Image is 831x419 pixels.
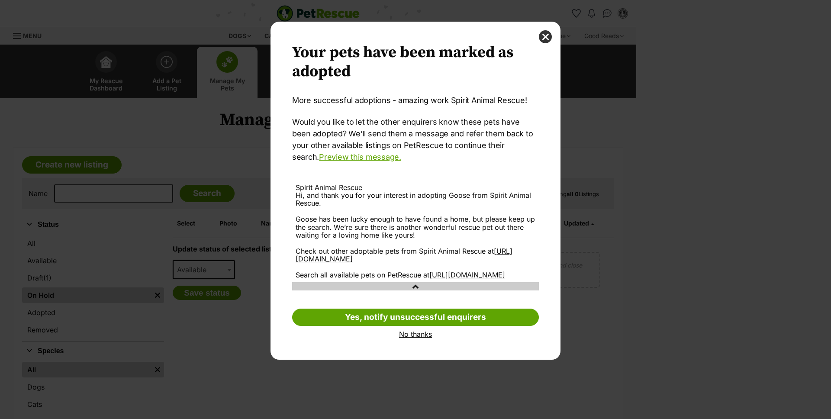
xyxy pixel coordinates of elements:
a: [URL][DOMAIN_NAME] [429,271,505,279]
p: Would you like to let the other enquirers know these pets have been adopted? We’ll send them a me... [292,116,539,163]
a: Preview this message. [319,152,401,161]
a: No thanks [292,330,539,338]
p: More successful adoptions - amazing work Spirit Animal Rescue! [292,94,539,106]
button: close [539,30,552,43]
span: Spirit Animal Rescue [296,183,362,192]
div: Hi, and thank you for your interest in adopting Goose from Spirit Animal Rescue. Goose has been l... [296,191,535,279]
h2: Your pets have been marked as adopted [292,43,539,81]
a: Yes, notify unsuccessful enquirers [292,309,539,326]
a: [URL][DOMAIN_NAME] [296,247,512,263]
